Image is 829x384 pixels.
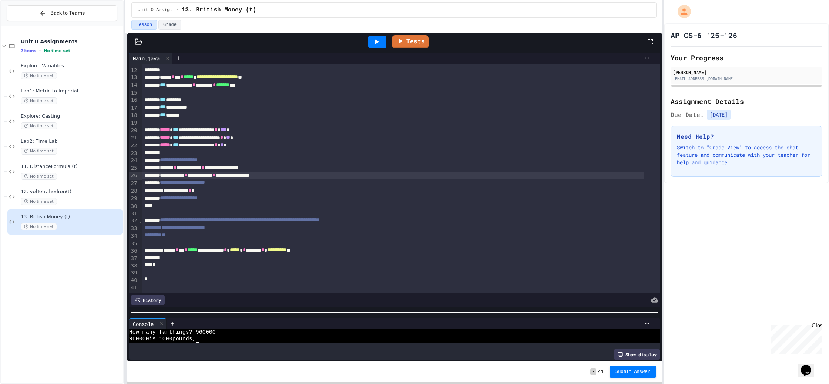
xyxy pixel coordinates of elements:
[129,142,138,150] div: 22
[129,150,138,157] div: 23
[138,7,173,13] span: Unit 0 Assignments
[129,247,138,255] div: 36
[129,104,138,112] div: 17
[21,173,57,180] span: No time set
[129,269,138,277] div: 39
[610,366,656,378] button: Submit Answer
[158,20,181,30] button: Grade
[138,218,142,224] span: Fold line
[21,214,122,220] span: 13. British Money (t)
[21,122,57,129] span: No time set
[768,322,822,354] iframe: chat widget
[671,30,737,40] h1: AP CS-6 '25-'26
[129,255,138,262] div: 37
[614,349,660,360] div: Show display
[21,72,57,79] span: No time set
[798,354,822,377] iframe: chat widget
[129,225,138,233] div: 33
[129,54,163,62] div: Main.java
[129,240,138,247] div: 35
[129,336,196,343] span: 960000is 1000pounds,
[129,217,138,225] div: 32
[670,3,693,20] div: My Account
[598,369,600,375] span: /
[129,67,138,74] div: 12
[7,5,117,21] button: Back to Teams
[129,318,167,329] div: Console
[129,203,138,210] div: 30
[21,198,57,205] span: No time set
[129,210,138,218] div: 31
[176,7,179,13] span: /
[129,82,138,90] div: 14
[21,189,122,195] span: 12. volTetrahedron(t)
[182,6,256,14] span: 13. British Money (t)
[615,369,650,375] span: Submit Answer
[21,113,122,119] span: Explore: Casting
[129,90,138,97] div: 15
[21,164,122,170] span: 11. DistanceFormula (t)
[601,369,604,375] span: 1
[129,74,138,82] div: 13
[131,20,157,30] button: Lesson
[129,262,138,270] div: 38
[21,148,57,155] span: No time set
[129,112,138,119] div: 18
[131,295,165,305] div: History
[129,53,172,64] div: Main.java
[671,96,822,107] h2: Assignment Details
[129,195,138,203] div: 29
[671,110,704,119] span: Due Date:
[673,76,820,81] div: [EMAIL_ADDRESS][DOMAIN_NAME]
[3,3,51,47] div: Chat with us now!Close
[50,9,85,17] span: Back to Teams
[21,48,36,53] span: 7 items
[21,97,57,104] span: No time set
[129,127,138,135] div: 20
[39,48,41,54] span: •
[707,110,731,120] span: [DATE]
[129,284,138,292] div: 41
[21,223,57,230] span: No time set
[21,88,122,94] span: Lab1: Metric to Imperial
[129,180,138,188] div: 27
[677,132,816,141] h3: Need Help?
[129,119,138,127] div: 19
[21,38,122,45] span: Unit 0 Assignments
[129,165,138,172] div: 25
[129,157,138,165] div: 24
[44,48,70,53] span: No time set
[129,329,216,336] span: How many farthings? 960000
[129,277,138,284] div: 40
[590,368,596,375] span: -
[21,63,122,69] span: Explore: Variables
[129,232,138,240] div: 34
[392,35,429,48] a: Tests
[21,138,122,145] span: Lab2: Time Lab
[677,144,816,166] p: Switch to "Grade View" to access the chat feature and communicate with your teacher for help and ...
[129,97,138,104] div: 16
[673,69,820,75] div: [PERSON_NAME]
[129,134,138,142] div: 21
[129,188,138,195] div: 28
[671,53,822,63] h2: Your Progress
[129,320,157,328] div: Console
[129,172,138,180] div: 26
